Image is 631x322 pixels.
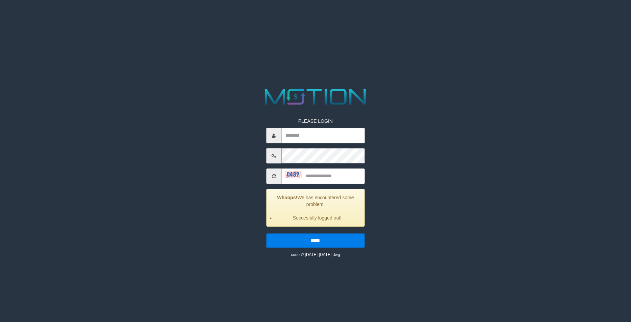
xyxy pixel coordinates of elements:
[275,215,359,222] li: Succesfully logged out!
[277,195,298,201] strong: Whoops!
[266,189,365,227] div: We has encountered some problem.
[291,253,340,257] small: code © [DATE]-[DATE] dwg
[285,171,302,178] img: captcha
[266,118,365,125] p: PLEASE LOGIN
[260,86,371,108] img: MOTION_logo.png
